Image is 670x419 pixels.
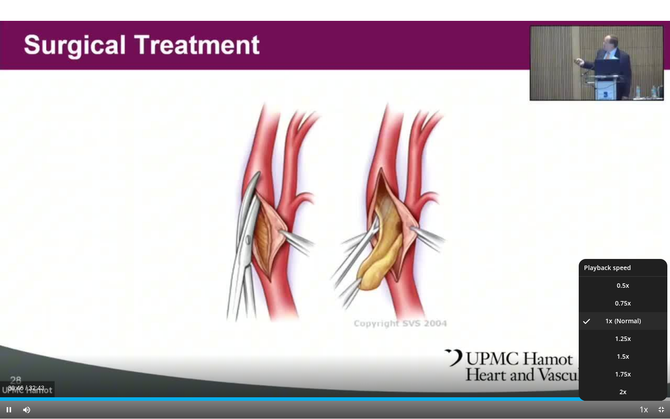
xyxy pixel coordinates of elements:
span: 2x [619,388,627,396]
span: 0.5x [617,281,629,290]
span: 32:43 [29,384,44,392]
button: Mute [18,401,35,419]
span: / [25,384,27,392]
button: Playback Rate [635,401,652,419]
span: 1.25x [615,334,631,343]
span: 1.5x [617,352,629,361]
button: Exit Fullscreen [652,401,670,419]
span: 1x [605,317,612,325]
span: 1.75x [615,370,631,379]
span: 30:46 [8,384,23,392]
span: 0.75x [615,299,631,308]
